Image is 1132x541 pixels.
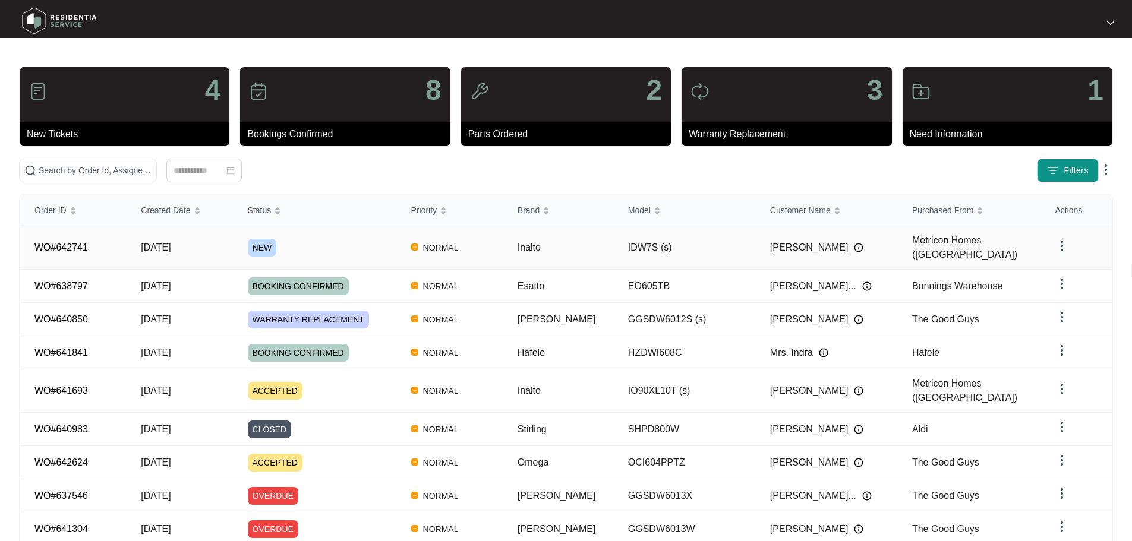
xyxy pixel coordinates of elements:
[34,457,88,467] a: WO#642624
[912,281,1002,291] span: Bunnings Warehouse
[248,239,277,257] span: NEW
[770,204,831,217] span: Customer Name
[34,347,88,357] a: WO#641841
[689,127,891,141] p: Warranty Replacement
[34,424,88,434] a: WO#640983
[20,195,127,226] th: Order ID
[912,314,979,324] span: The Good Guys
[1047,164,1059,176] img: filter icon
[418,279,463,293] span: NORMAL
[418,455,463,470] span: NORMAL
[411,282,418,289] img: Vercel Logo
[1055,453,1069,467] img: dropdown arrow
[1040,195,1112,226] th: Actions
[854,524,863,534] img: Info icon
[614,195,756,226] th: Model
[249,82,268,101] img: icon
[418,489,463,503] span: NORMAL
[912,378,1017,403] span: Metricon Homes ([GEOGRAPHIC_DATA])
[418,522,463,536] span: NORMAL
[248,204,272,217] span: Status
[418,346,463,360] span: NORMAL
[518,314,596,324] span: [PERSON_NAME]
[418,384,463,398] span: NORMAL
[397,195,503,226] th: Priority
[770,455,849,470] span: [PERSON_NAME]
[912,457,979,467] span: The Good Guys
[248,277,349,295] span: BOOKING CONFIRMED
[518,204,540,217] span: Brand
[1107,20,1114,26] img: dropdown arrow
[27,127,229,141] p: New Tickets
[518,281,544,291] span: Esatto
[1055,277,1069,291] img: dropdown arrow
[411,243,418,251] img: Vercel Logo
[646,76,662,105] p: 2
[468,127,671,141] p: Parts Ordered
[411,315,418,322] img: Vercel Logo
[770,346,813,360] span: Mrs. Indra
[34,242,88,252] a: WO#642741
[770,312,849,327] span: [PERSON_NAME]
[127,195,233,226] th: Created Date
[912,204,973,217] span: Purchased From
[418,241,463,255] span: NORMAL
[141,242,171,252] span: [DATE]
[518,524,596,534] span: [PERSON_NAME]
[503,195,614,226] th: Brand
[141,314,171,324] span: [DATE]
[34,204,67,217] span: Order ID
[614,369,756,413] td: IO90XL10T (s)
[1087,76,1103,105] p: 1
[248,520,298,538] span: OVERDUE
[912,424,928,434] span: Aldi
[24,164,36,176] img: search-icon
[18,3,101,39] img: residentia service logo
[770,422,849,436] span: [PERSON_NAME]
[411,349,418,356] img: Vercel Logo
[1055,310,1069,324] img: dropdown arrow
[690,82,710,101] img: icon
[854,315,863,324] img: Info icon
[867,76,883,105] p: 3
[854,386,863,396] img: Info icon
[141,524,171,534] span: [DATE]
[411,204,437,217] span: Priority
[141,347,171,357] span: [DATE]
[418,422,463,436] span: NORMAL
[425,76,442,105] p: 8
[34,314,88,324] a: WO#640850
[912,524,979,534] span: The Good Guys
[141,424,171,434] span: [DATE]
[141,385,171,396] span: [DATE]
[141,491,171,501] span: [DATE]
[1055,382,1069,396] img: dropdown arrow
[34,281,88,291] a: WO#638797
[912,491,979,501] span: The Good Guys
[418,312,463,327] span: NORMAL
[1055,486,1069,501] img: dropdown arrow
[770,522,849,536] span: [PERSON_NAME]
[1099,163,1113,177] img: dropdown arrow
[910,127,1112,141] p: Need Information
[205,76,221,105] p: 4
[614,336,756,369] td: HZDWI608C
[234,195,397,226] th: Status
[248,311,369,328] span: WARRANTY REPLACEMENT
[1055,520,1069,534] img: dropdown arrow
[912,347,939,357] span: Hafele
[1037,159,1099,182] button: filter iconFilters
[518,242,541,252] span: Inalto
[862,491,872,501] img: Info icon
[29,82,48,101] img: icon
[411,492,418,499] img: Vercel Logo
[854,458,863,467] img: Info icon
[614,270,756,303] td: EO605TB
[898,195,1041,226] th: Purchased From
[819,348,828,357] img: Info icon
[614,446,756,479] td: OCI604PPTZ
[411,425,418,432] img: Vercel Logo
[34,385,88,396] a: WO#641693
[912,235,1017,260] span: Metricon Homes ([GEOGRAPHIC_DATA])
[411,525,418,532] img: Vercel Logo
